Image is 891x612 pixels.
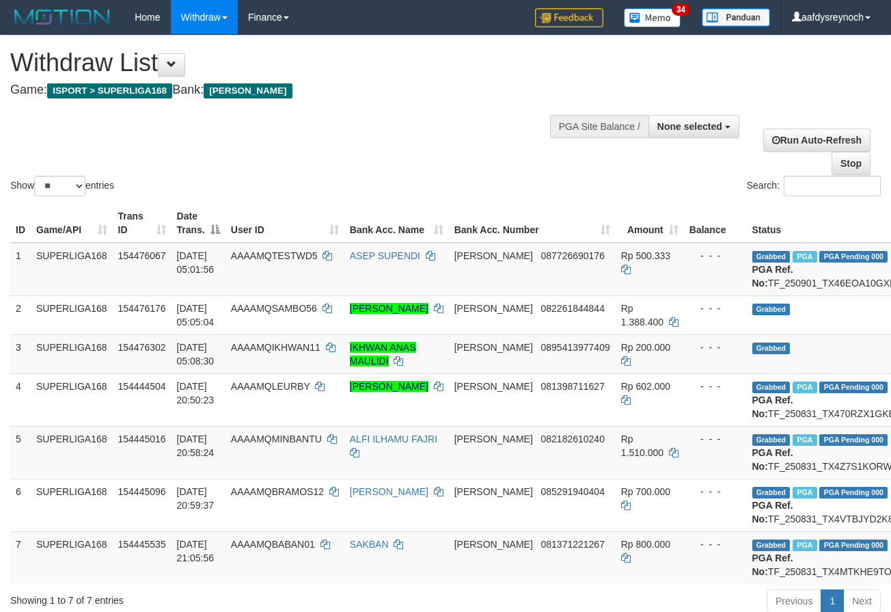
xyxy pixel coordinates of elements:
span: 154476176 [118,303,166,314]
span: 154476302 [118,342,166,353]
span: AAAAMQSAMBO56 [231,303,317,314]
span: PGA Pending [819,434,888,446]
a: Run Auto-Refresh [763,129,871,152]
td: SUPERLIGA168 [31,243,113,296]
td: SUPERLIGA168 [31,426,113,479]
img: Feedback.jpg [535,8,603,27]
span: [DATE] 05:08:30 [177,342,215,367]
span: Grabbed [752,304,791,315]
span: [PERSON_NAME] [454,434,533,444]
span: None selected [657,121,722,132]
label: Search: [747,176,881,196]
b: PGA Ref. No: [752,553,793,577]
span: [PERSON_NAME] [204,83,292,98]
span: ISPORT > SUPERLIGA168 [47,83,172,98]
span: PGA Pending [819,251,888,263]
span: Copy 0895413977409 to clipboard [541,342,610,353]
span: 154445016 [118,434,166,444]
span: Rp 200.000 [621,342,670,353]
span: AAAAMQBRAMOS12 [231,486,324,497]
div: - - - [689,249,741,263]
span: Rp 1.510.000 [621,434,663,458]
span: AAAAMQIKHWAN11 [231,342,320,353]
th: Game/API: activate to sort column ascending [31,204,113,243]
div: Showing 1 to 7 of 7 entries [10,588,361,607]
span: 154445535 [118,539,166,550]
span: Marked by aafheankoy [793,540,817,551]
span: PGA Pending [819,487,888,498]
a: [PERSON_NAME] [350,303,428,314]
img: Button%20Memo.svg [624,8,681,27]
td: SUPERLIGA168 [31,295,113,334]
span: Marked by aafmaleo [793,251,817,263]
span: AAAAMQLEURBY [231,381,310,392]
span: Copy 082261844844 to clipboard [541,303,605,314]
button: None selected [648,115,739,138]
th: ID [10,204,31,243]
h1: Withdraw List [10,49,580,77]
td: 2 [10,295,31,334]
td: 1 [10,243,31,296]
span: Marked by aafheankoy [793,434,817,446]
span: Grabbed [752,343,791,354]
span: Copy 081371221267 to clipboard [541,539,605,550]
span: [DATE] 21:05:56 [177,539,215,563]
span: [PERSON_NAME] [454,303,533,314]
span: Rp 500.333 [621,250,670,261]
span: Copy 087726690176 to clipboard [541,250,605,261]
a: IKHWAN ANAS MAULIDI [350,342,416,367]
th: Bank Acc. Name: activate to sort column ascending [344,204,449,243]
span: Rp 1.388.400 [621,303,663,328]
span: 154445096 [118,486,166,497]
b: PGA Ref. No: [752,395,793,419]
a: ALFI ILHAMU FAJRI [350,434,437,444]
span: AAAAMQBABAN01 [231,539,315,550]
span: AAAAMQTESTWD5 [231,250,318,261]
td: 5 [10,426,31,479]
span: 34 [672,3,690,16]
div: - - - [689,485,741,498]
td: 6 [10,479,31,531]
td: SUPERLIGA168 [31,531,113,584]
span: [PERSON_NAME] [454,342,533,353]
div: - - - [689,302,741,315]
a: SAKBAN [350,539,389,550]
span: Rp 800.000 [621,539,670,550]
td: SUPERLIGA168 [31,334,113,373]
div: - - - [689,380,741,393]
img: MOTION_logo.png [10,7,114,27]
div: - - - [689,537,741,551]
h4: Game: Bank: [10,83,580,97]
td: SUPERLIGA168 [31,373,113,426]
th: Bank Acc. Number: activate to sort column ascending [449,204,616,243]
span: Grabbed [752,434,791,446]
span: [PERSON_NAME] [454,486,533,497]
th: Balance [684,204,747,243]
span: Grabbed [752,487,791,498]
span: Copy 082182610240 to clipboard [541,434,605,444]
td: 4 [10,373,31,426]
a: [PERSON_NAME] [350,486,428,497]
a: [PERSON_NAME] [350,381,428,392]
span: [PERSON_NAME] [454,381,533,392]
td: SUPERLIGA168 [31,479,113,531]
span: Rp 602.000 [621,381,670,392]
select: Showentries [34,176,85,196]
span: [DATE] 05:05:04 [177,303,215,328]
span: Copy 081398711627 to clipboard [541,381,605,392]
span: PGA Pending [819,540,888,551]
a: ASEP SUPENDI [350,250,420,261]
div: - - - [689,432,741,446]
span: Rp 700.000 [621,486,670,497]
span: Grabbed [752,251,791,263]
label: Show entries [10,176,114,196]
input: Search: [784,176,881,196]
span: 154444504 [118,381,166,392]
span: AAAAMQMINBANTU [231,434,322,444]
span: Copy 085291940404 to clipboard [541,486,605,497]
span: [PERSON_NAME] [454,539,533,550]
td: 7 [10,531,31,584]
span: [DATE] 20:58:24 [177,434,215,458]
b: PGA Ref. No: [752,500,793,524]
td: 3 [10,334,31,373]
